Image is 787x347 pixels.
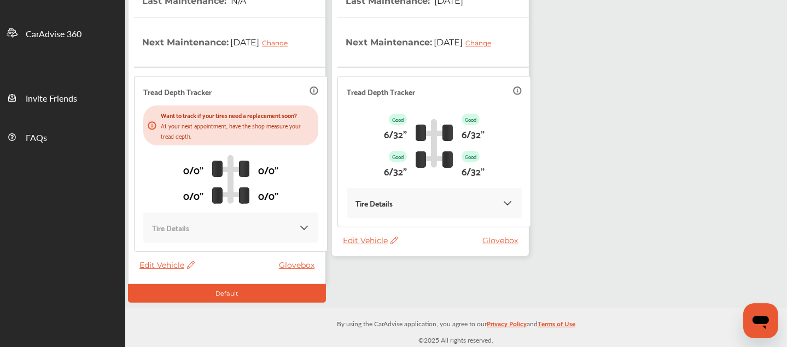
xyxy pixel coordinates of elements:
div: Default [128,284,326,303]
a: Terms of Use [538,317,575,334]
p: 6/32" [462,162,485,179]
p: Tread Depth Tracker [347,85,415,98]
p: Want to track if your tires need a replacement soon? [161,110,314,120]
span: Edit Vehicle [139,260,195,270]
a: Glovebox [482,236,523,245]
span: FAQs [26,131,47,145]
iframe: Button to launch messaging window [743,303,778,338]
span: CarAdvise 360 [26,27,81,42]
div: Change [262,39,293,47]
p: Good [389,151,407,162]
p: Good [389,114,407,125]
p: 0/0" [258,161,278,178]
img: KOKaJQAAAABJRU5ErkJggg== [299,222,310,233]
img: tire_track_logo.b900bcbc.svg [212,155,249,204]
a: Privacy Policy [487,317,527,334]
span: [DATE] [229,28,296,56]
p: Good [462,151,480,162]
p: 0/0" [258,187,278,204]
p: By using the CarAdvise application, you agree to our and [125,317,787,329]
p: 6/32" [462,125,485,142]
p: 6/32" [384,162,407,179]
p: Tire Details [355,197,393,209]
img: tire_track_logo.b900bcbc.svg [416,119,453,168]
th: Next Maintenance : [142,17,296,67]
div: Change [465,39,497,47]
th: Next Maintenance : [346,17,499,67]
p: Good [462,114,480,125]
span: Edit Vehicle [343,236,398,245]
p: Tread Depth Tracker [143,85,212,98]
p: At your next appointment, have the shop measure your tread depth. [161,120,314,141]
span: Invite Friends [26,92,77,106]
span: [DATE] [432,28,499,56]
p: 6/32" [384,125,407,142]
img: KOKaJQAAAABJRU5ErkJggg== [502,198,513,209]
p: 0/0" [183,161,203,178]
p: Tire Details [152,221,189,234]
a: Glovebox [279,260,320,270]
p: 0/0" [183,187,203,204]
